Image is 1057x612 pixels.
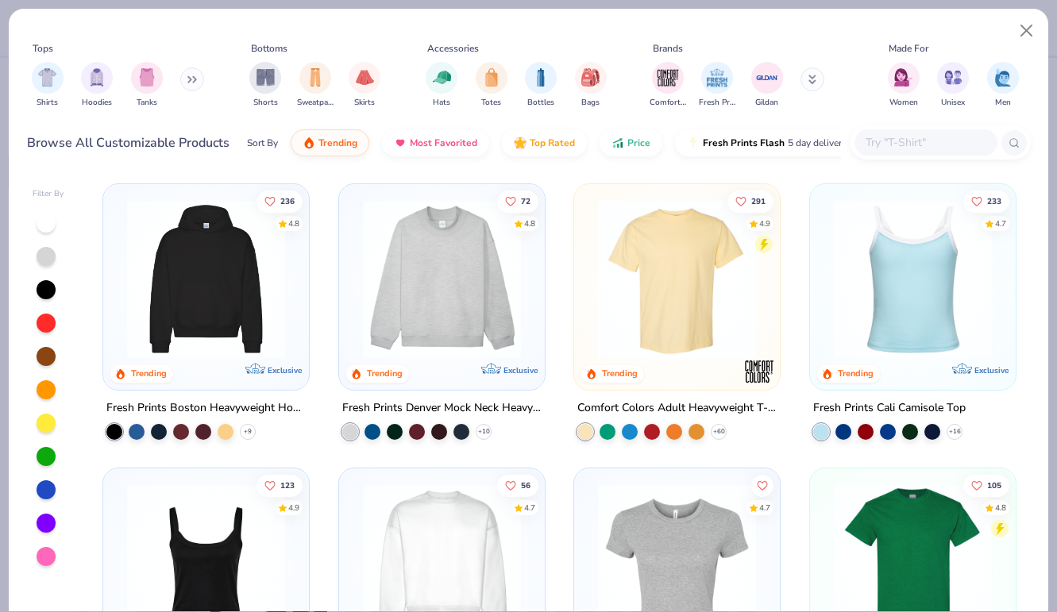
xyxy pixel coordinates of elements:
span: Price [627,137,650,149]
img: 029b8af0-80e6-406f-9fdc-fdf898547912 [590,200,764,358]
div: filter for Skirts [349,62,380,109]
div: Filter By [33,188,64,200]
div: 4.8 [288,217,299,229]
img: Women Image [894,68,912,87]
span: Exclusive [268,364,302,375]
span: 233 [987,197,1001,205]
div: 4.9 [288,502,299,514]
button: filter button [426,62,457,109]
span: Tanks [137,97,157,109]
input: Try "T-Shirt" [864,133,986,152]
button: filter button [650,62,686,109]
button: filter button [575,62,607,109]
span: Bottles [527,97,554,109]
img: Men Image [994,68,1012,87]
div: filter for Men [987,62,1019,109]
button: filter button [349,62,380,109]
button: filter button [525,62,557,109]
img: Sweatpants Image [307,68,324,87]
span: + 9 [244,426,252,436]
button: Like [727,190,773,212]
img: TopRated.gif [514,137,527,149]
button: Trending [291,129,369,156]
span: Fresh Prints Flash [703,137,785,149]
button: Like [257,474,303,496]
img: most_fav.gif [394,137,407,149]
div: 4.9 [759,217,770,229]
img: Shorts Image [257,68,275,87]
div: 4.7 [759,502,770,514]
div: filter for Bottles [525,62,557,109]
img: Hoodies Image [88,68,106,87]
div: 4.8 [524,217,535,229]
img: Comfort Colors logo [743,355,775,387]
div: 4.7 [524,502,535,514]
div: filter for Comfort Colors [650,62,686,109]
div: Fresh Prints Boston Heavyweight Hoodie [106,398,306,418]
img: flash.gif [687,137,700,149]
button: filter button [297,62,334,109]
div: filter for Shirts [32,62,64,109]
span: Shorts [253,97,278,109]
img: Unisex Image [944,68,962,87]
span: + 10 [477,426,489,436]
img: Gildan Image [755,66,779,90]
img: Hats Image [433,68,451,87]
button: Like [497,190,538,212]
span: Sweatpants [297,97,334,109]
button: Top Rated [502,129,587,156]
div: 4.8 [995,502,1006,514]
div: filter for Hoodies [81,62,113,109]
span: Gildan [755,97,778,109]
span: Most Favorited [410,137,477,149]
button: Like [963,474,1009,496]
div: Tops [33,41,53,56]
button: filter button [751,62,783,109]
img: a25d9891-da96-49f3-a35e-76288174bf3a [826,200,1000,358]
img: f5d85501-0dbb-4ee4-b115-c08fa3845d83 [355,200,529,358]
span: Exclusive [503,364,537,375]
button: Close [1012,16,1042,46]
button: filter button [888,62,920,109]
button: Like [497,474,538,496]
span: 236 [280,197,295,205]
span: Skirts [354,97,375,109]
span: Trending [318,137,357,149]
div: filter for Bags [575,62,607,109]
div: Comfort Colors Adult Heavyweight T-Shirt [577,398,777,418]
div: Bottoms [251,41,287,56]
span: 72 [521,197,530,205]
div: Fresh Prints Cali Camisole Top [813,398,966,418]
button: filter button [987,62,1019,109]
span: 56 [521,481,530,489]
span: Hats [433,97,450,109]
span: 291 [751,197,766,205]
span: Bags [581,97,600,109]
div: 4.7 [995,217,1006,229]
div: filter for Fresh Prints [699,62,735,109]
span: Shirts [37,97,58,109]
button: filter button [81,62,113,109]
span: Fresh Prints [699,97,735,109]
button: Like [963,190,1009,212]
span: Exclusive [974,364,1008,375]
span: Unisex [941,97,965,109]
img: Totes Image [483,68,500,87]
img: Bags Image [581,68,599,87]
button: Fresh Prints Flash5 day delivery [675,129,858,156]
div: Made For [889,41,928,56]
button: Price [600,129,662,156]
div: filter for Shorts [249,62,281,109]
img: 91acfc32-fd48-4d6b-bdad-a4c1a30ac3fc [119,200,293,358]
button: filter button [699,62,735,109]
div: filter for Hats [426,62,457,109]
span: Men [995,97,1011,109]
span: + 60 [713,426,725,436]
button: filter button [937,62,969,109]
img: Fresh Prints Image [705,66,729,90]
div: filter for Tanks [131,62,163,109]
div: filter for Gildan [751,62,783,109]
button: filter button [249,62,281,109]
button: Like [257,190,303,212]
div: Brands [653,41,683,56]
